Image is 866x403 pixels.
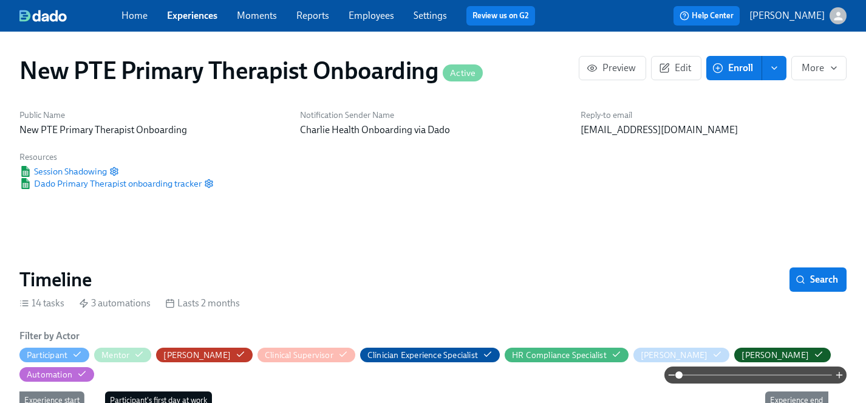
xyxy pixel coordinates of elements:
button: Help Center [673,6,740,26]
div: Hide HR Compliance Specialist [512,350,607,361]
div: 14 tasks [19,297,64,310]
button: Edit [651,56,701,80]
div: Hide Mentor [101,350,129,361]
img: dado [19,10,67,22]
a: Home [121,10,148,21]
button: Preview [579,56,646,80]
a: Google SheetSession Shadowing [19,165,107,177]
h1: New PTE Primary Therapist Onboarding [19,56,483,85]
div: Lasts 2 months [165,297,240,310]
button: [PERSON_NAME] [633,348,730,362]
button: Clinical Supervisor [257,348,355,362]
div: Hide Paige Eber [742,350,809,361]
div: Hide Clinical Supervisor [265,350,333,361]
span: Edit [661,62,691,74]
button: Review us on G2 [466,6,535,26]
a: Employees [349,10,394,21]
button: Mentor [94,348,151,362]
h6: Reply-to email [581,109,847,121]
span: More [802,62,836,74]
div: Hide Clarissa [163,350,231,361]
button: HR Compliance Specialist [505,348,629,362]
span: Session Shadowing [19,165,107,177]
div: Hide Meg Dawson [641,350,708,361]
span: Preview [589,62,636,74]
button: enroll [762,56,786,80]
button: [PERSON_NAME] [734,348,831,362]
div: 3 automations [79,297,151,310]
p: [EMAIL_ADDRESS][DOMAIN_NAME] [581,123,847,137]
p: New PTE Primary Therapist Onboarding [19,123,285,137]
p: Charlie Health Onboarding via Dado [300,123,566,137]
h6: Public Name [19,109,285,121]
button: More [791,56,847,80]
a: Google SheetDado Primary Therapist onboarding tracker [19,177,202,190]
div: Hide Participant [27,350,67,361]
a: Experiences [167,10,217,21]
span: Search [798,274,838,286]
button: Clinician Experience Specialist [360,348,500,362]
a: Moments [237,10,277,21]
span: Active [443,69,483,78]
button: Search [789,267,847,292]
button: Participant [19,348,89,362]
span: Enroll [715,62,753,74]
h6: Resources [19,151,214,163]
button: Enroll [706,56,762,80]
a: dado [19,10,121,22]
button: [PERSON_NAME] [156,348,253,362]
span: Dado Primary Therapist onboarding tracker [19,177,202,190]
a: Review us on G2 [472,10,529,22]
h6: Filter by Actor [19,329,80,343]
p: [PERSON_NAME] [749,9,825,22]
div: Hide Clinician Experience Specialist [367,350,478,361]
span: Help Center [680,10,734,22]
h6: Notification Sender Name [300,109,566,121]
a: Settings [414,10,447,21]
img: Google Sheet [19,166,32,177]
button: [PERSON_NAME] [749,7,847,24]
a: Reports [296,10,329,21]
img: Google Sheet [19,178,32,189]
h2: Timeline [19,267,92,292]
